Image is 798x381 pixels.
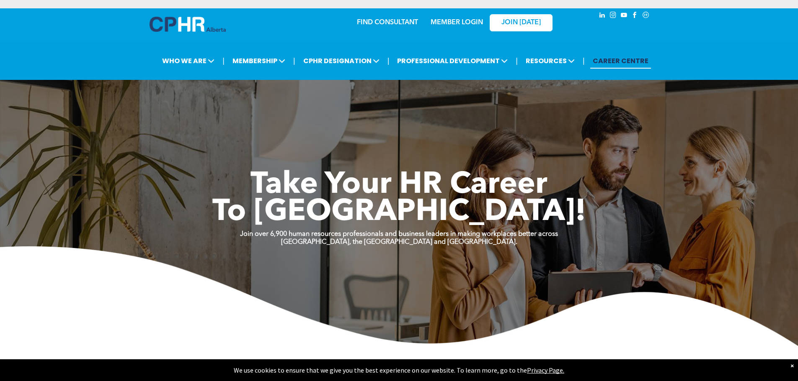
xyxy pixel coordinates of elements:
[583,52,585,69] li: |
[490,14,553,31] a: JOIN [DATE]
[516,52,518,69] li: |
[301,53,382,69] span: CPHR DESIGNATION
[620,10,629,22] a: youtube
[281,239,517,245] strong: [GEOGRAPHIC_DATA], the [GEOGRAPHIC_DATA] and [GEOGRAPHIC_DATA].
[527,366,564,374] a: Privacy Page.
[387,52,390,69] li: |
[590,53,651,69] a: CAREER CENTRE
[230,53,288,69] span: MEMBERSHIP
[212,197,586,228] span: To [GEOGRAPHIC_DATA]!
[523,53,577,69] span: RESOURCES
[641,10,651,22] a: Social network
[598,10,607,22] a: linkedin
[251,170,547,200] span: Take Your HR Career
[431,19,483,26] a: MEMBER LOGIN
[501,19,541,27] span: JOIN [DATE]
[240,231,558,238] strong: Join over 6,900 human resources professionals and business leaders in making workplaces better ac...
[609,10,618,22] a: instagram
[790,361,794,370] div: Dismiss notification
[293,52,295,69] li: |
[357,19,418,26] a: FIND CONSULTANT
[222,52,225,69] li: |
[160,53,217,69] span: WHO WE ARE
[630,10,640,22] a: facebook
[395,53,510,69] span: PROFESSIONAL DEVELOPMENT
[150,17,226,32] img: A blue and white logo for cp alberta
